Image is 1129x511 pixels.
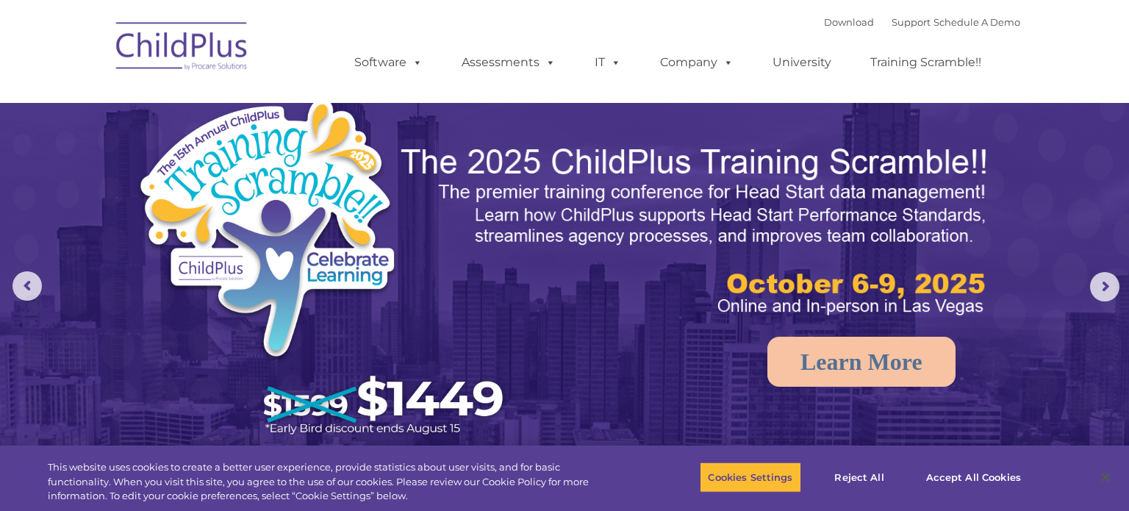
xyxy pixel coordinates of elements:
[767,337,956,387] a: Learn More
[700,462,800,493] button: Cookies Settings
[814,462,906,493] button: Reject All
[447,48,570,77] a: Assessments
[892,16,931,28] a: Support
[48,460,621,504] div: This website uses cookies to create a better user experience, provide statistics about user visit...
[204,97,249,108] span: Last name
[856,48,996,77] a: Training Scramble!!
[918,462,1029,493] button: Accept All Cookies
[1089,461,1122,493] button: Close
[824,16,1020,28] font: |
[580,48,636,77] a: IT
[933,16,1020,28] a: Schedule A Demo
[645,48,748,77] a: Company
[109,12,256,85] img: ChildPlus by Procare Solutions
[204,157,267,168] span: Phone number
[824,16,874,28] a: Download
[340,48,437,77] a: Software
[758,48,846,77] a: University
